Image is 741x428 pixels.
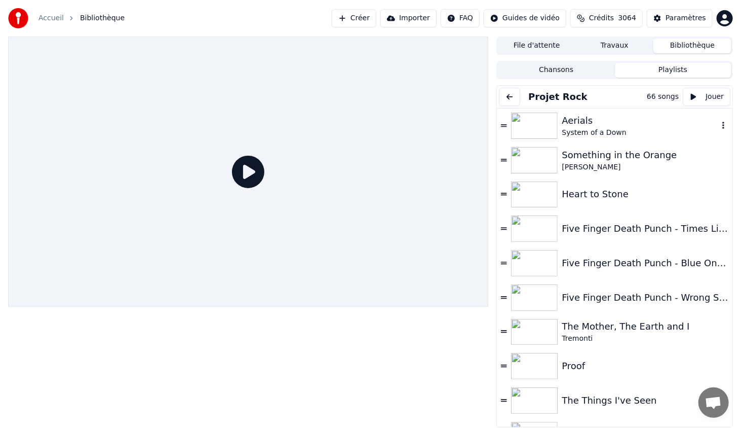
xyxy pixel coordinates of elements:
button: Travaux [576,39,654,53]
div: Aerials [562,114,718,128]
div: 66 songs [647,92,679,102]
div: Five Finger Death Punch - Times Like These [562,222,728,236]
div: Five Finger Death Punch - Wrong Side Of Heaven [562,291,728,305]
button: FAQ [441,9,480,27]
div: System of a Down [562,128,718,138]
div: Something in the Orange [562,148,728,162]
div: Ouvrir le chat [698,387,729,418]
button: Bibliothèque [653,39,731,53]
div: Tremonti [562,334,728,344]
div: The Things I've Seen [562,394,728,408]
div: Proof [562,359,728,373]
div: Five Finger Death Punch - Blue On Black [562,256,728,270]
button: Projet Rock [524,90,592,104]
div: Heart to Stone [562,187,728,201]
div: [PERSON_NAME] [562,162,728,172]
button: Crédits3064 [570,9,643,27]
button: File d'attente [498,39,576,53]
img: youka [8,8,28,28]
button: Créer [332,9,376,27]
button: Importer [380,9,437,27]
button: Guides de vidéo [484,9,566,27]
nav: breadcrumb [38,13,125,23]
div: The Mother, The Earth and I [562,319,728,334]
button: Chansons [498,63,614,78]
button: Playlists [615,63,731,78]
span: Bibliothèque [80,13,125,23]
div: Paramètres [666,13,706,23]
span: 3064 [618,13,637,23]
button: Jouer [683,88,730,106]
a: Accueil [38,13,64,23]
span: Crédits [589,13,614,23]
button: Paramètres [647,9,713,27]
